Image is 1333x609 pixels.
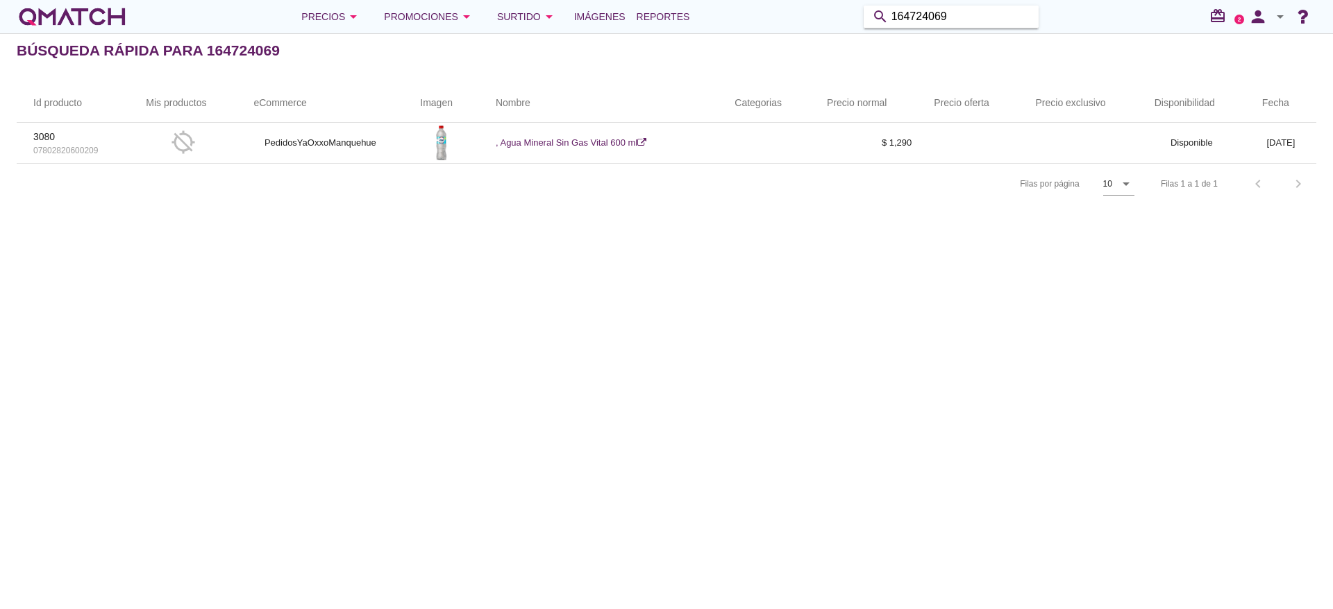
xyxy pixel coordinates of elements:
div: 10 [1103,178,1112,190]
i: person [1244,7,1272,26]
i: gps_off [171,130,196,155]
th: Mis productos: Not sorted. [129,84,237,123]
div: Filas 1 a 1 de 1 [1161,178,1218,190]
button: Promociones [373,3,486,31]
div: Precios [301,8,362,25]
span: Imágenes [574,8,626,25]
a: 2 [1234,15,1244,24]
a: Reportes [631,3,696,31]
a: white-qmatch-logo [17,3,128,31]
th: Precio oferta: Not sorted. [917,84,1018,123]
i: arrow_drop_down [345,8,362,25]
p: 07802820600209 [33,144,112,157]
td: [DATE] [1246,123,1316,163]
div: Promociones [384,8,475,25]
h2: Búsqueda rápida para 164724069 [17,40,280,62]
a: , Agua Mineral Sin Gas Vital 600 ml [496,137,646,148]
div: Surtido [497,8,557,25]
th: Id producto: Not sorted. [17,84,129,123]
th: Imagen: Not sorted. [403,84,479,123]
td: Disponible [1138,123,1246,163]
th: Precio exclusivo: Not sorted. [1019,84,1138,123]
div: Filas por página [881,164,1134,204]
i: arrow_drop_down [1118,175,1134,192]
i: arrow_drop_down [458,8,475,25]
i: arrow_drop_down [541,8,557,25]
button: Precios [290,3,373,31]
i: arrow_drop_down [1272,8,1289,25]
i: redeem [1209,8,1232,24]
td: PedidosYaOxxoManquehue [237,123,403,163]
td: $ 1,290 [810,123,917,163]
text: 2 [1238,16,1241,22]
th: Nombre: Not sorted. [479,84,718,123]
p: 3080 [33,130,112,144]
th: Precio normal: Not sorted. [810,84,917,123]
i: search [872,8,889,25]
a: Imágenes [569,3,631,31]
th: eCommerce: Not sorted. [237,84,403,123]
span: Reportes [637,8,690,25]
input: Buscar productos [891,6,1030,28]
th: Categorias: Not sorted. [718,84,810,123]
button: Surtido [486,3,569,31]
th: Disponibilidad: Not sorted. [1138,84,1246,123]
th: Fecha: Not sorted. [1246,84,1316,123]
